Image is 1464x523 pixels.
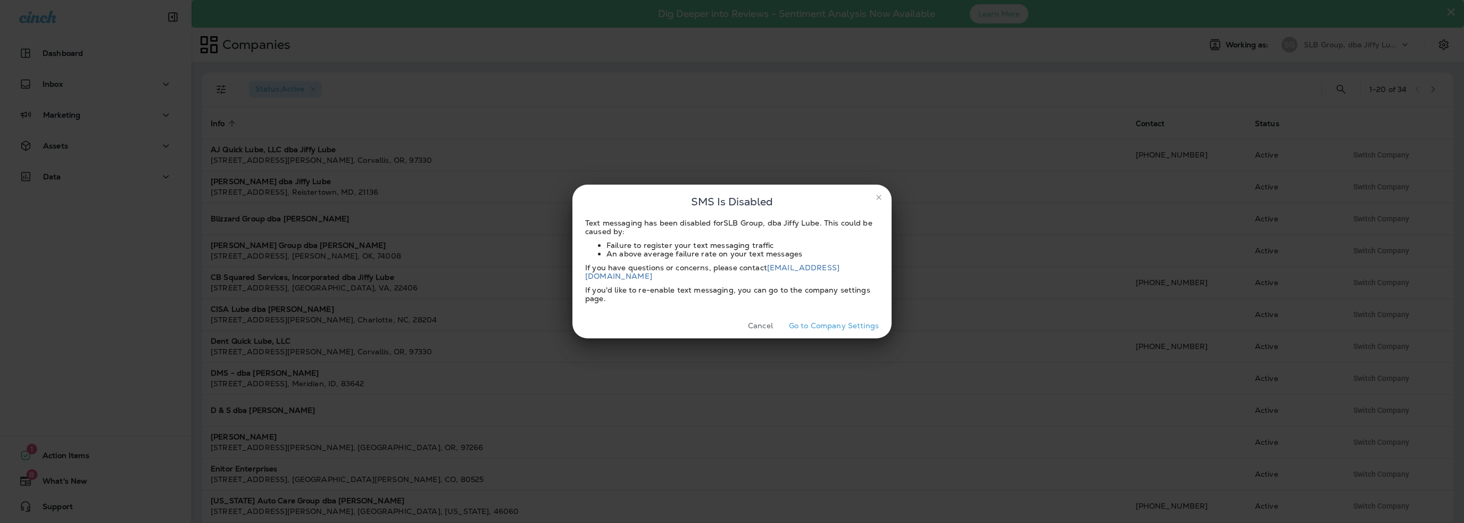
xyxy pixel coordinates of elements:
button: close [870,189,887,206]
div: If you'd like to re-enable text messaging, you can go to the company settings page. [585,286,879,303]
button: Cancel [741,318,780,334]
button: Go to Company Settings [785,318,883,334]
a: [EMAIL_ADDRESS][DOMAIN_NAME] [585,263,839,281]
span: SMS Is Disabled [691,193,773,210]
li: Failure to register your text messaging traffic [606,241,879,250]
div: If you have questions or concerns, please contact [585,263,879,280]
li: An above average failure rate on your text messages [606,250,879,258]
div: Text messaging has been disabled for SLB Group, dba Jiffy Lube . This could be caused by: [585,219,879,236]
